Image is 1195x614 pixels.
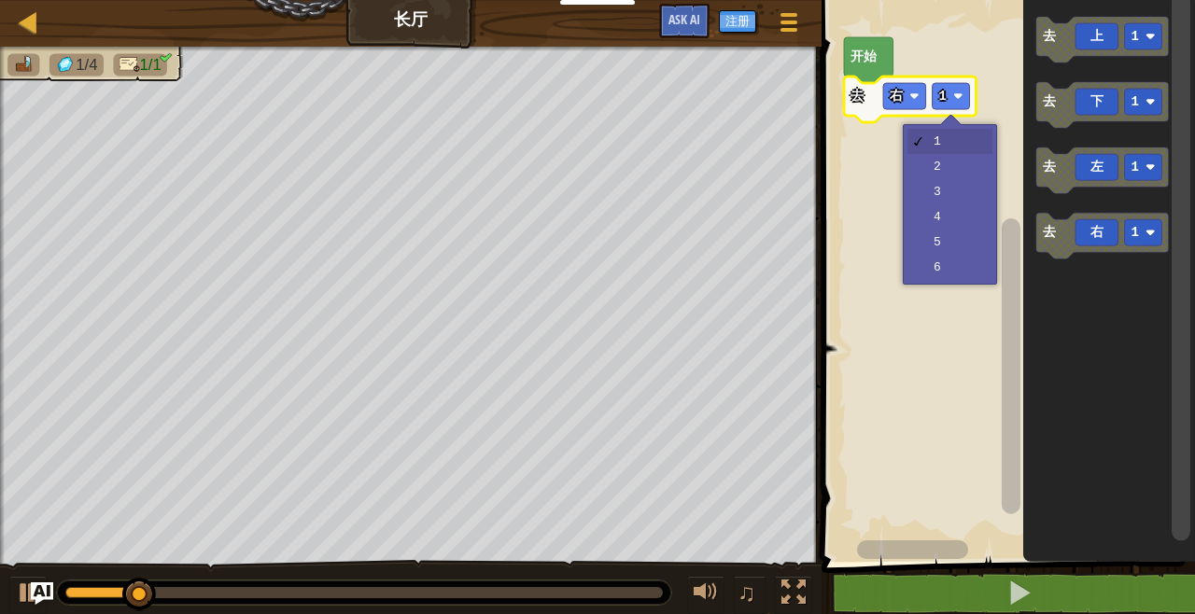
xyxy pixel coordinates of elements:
div: 5 [934,235,978,249]
button: ♫ [734,576,766,614]
li: 到达 X 。 [7,54,39,77]
button: 音量调节 [687,576,724,614]
button: 注册 [719,10,756,33]
button: Ask AI [659,4,710,38]
button: 显示游戏菜单 [766,4,812,48]
text: 1 [1131,225,1138,240]
text: 去 [1043,159,1057,174]
div: 1 [934,134,978,148]
div: 4 [934,210,978,224]
div: 6 [934,260,978,274]
span: 1/4 [76,56,97,74]
button: 切换全屏 [775,576,812,614]
div: 3 [934,185,978,199]
text: 开始 [850,49,878,64]
text: 去 [1043,28,1057,44]
span: ♫ [738,579,756,607]
span: Ask AI [668,10,700,28]
li: 收集宝石。 [49,54,104,77]
div: 2 [934,160,978,174]
text: 1 [1131,29,1138,44]
text: 去 [1043,224,1057,240]
text: 去 [1043,93,1057,109]
text: 右 [889,89,904,104]
text: 去 [851,88,865,104]
li: 只有一行代码 [113,54,167,77]
text: 1 [1131,160,1138,174]
text: 1 [1131,94,1138,109]
text: 1 [938,89,946,104]
button: Ctrl + P: Play [9,576,47,614]
button: Ask AI [31,582,53,605]
span: 1/1 [139,56,161,74]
